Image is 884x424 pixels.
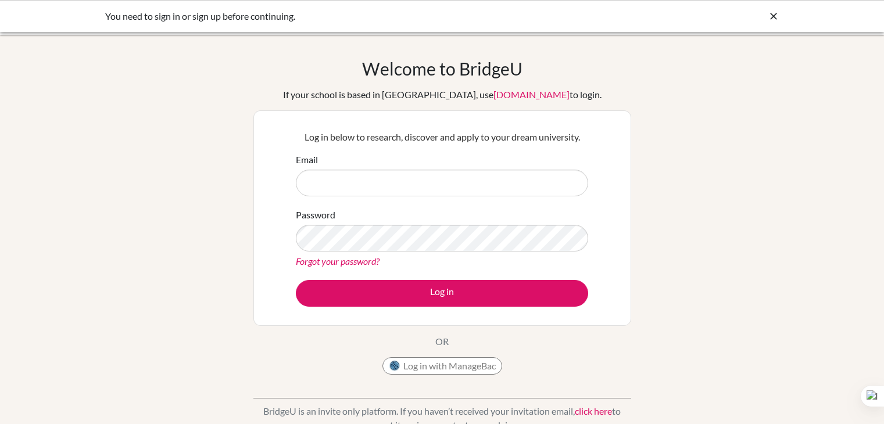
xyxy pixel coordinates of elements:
[296,130,588,144] p: Log in below to research, discover and apply to your dream university.
[105,9,605,23] div: You need to sign in or sign up before continuing.
[435,335,449,348] p: OR
[362,58,522,79] h1: Welcome to BridgeU
[296,256,380,267] a: Forgot your password?
[382,357,502,375] button: Log in with ManageBac
[296,153,318,167] label: Email
[283,88,602,102] div: If your school is based in [GEOGRAPHIC_DATA], use to login.
[296,280,588,307] button: Log in
[296,208,335,222] label: Password
[575,405,612,416] a: click here
[493,89,570,100] a: [DOMAIN_NAME]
